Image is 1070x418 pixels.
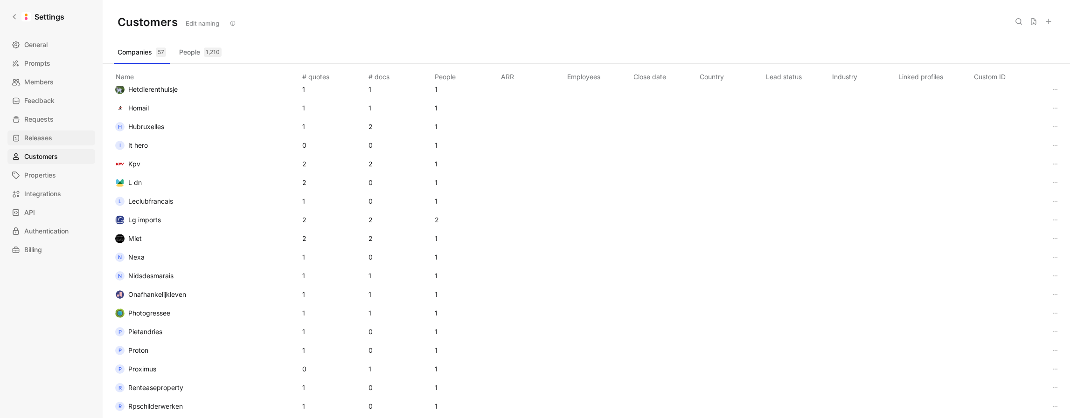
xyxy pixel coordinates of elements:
[433,378,499,397] td: 1
[128,234,142,242] span: Miet
[7,75,95,89] a: Members
[128,141,148,149] span: It hero
[433,173,499,192] td: 1
[7,56,95,71] a: Prompts
[24,132,52,144] span: Releases
[128,309,170,317] span: Photogressee
[433,192,499,211] td: 1
[115,383,125,392] div: R
[24,170,56,181] span: Properties
[300,267,367,285] td: 1
[300,99,367,117] td: 1
[367,304,433,322] td: 1
[7,93,95,108] a: Feedback
[115,197,125,206] div: L
[367,136,433,155] td: 0
[972,64,1048,86] th: Custom ID
[115,364,125,374] div: P
[367,99,433,117] td: 1
[112,82,181,97] button: logoHetdierenthuisje
[300,173,367,192] td: 2
[300,248,367,267] td: 1
[112,343,152,358] button: PProton
[24,244,42,255] span: Billing
[115,327,125,336] div: P
[7,149,95,164] a: Customers
[128,328,162,336] span: Pietandries
[367,397,433,416] td: 0
[112,157,144,171] button: logoKpv
[128,123,164,130] span: Hubruxelles
[118,15,178,29] h1: Customers
[115,85,125,94] img: logo
[112,175,145,190] button: logoL dn
[115,346,125,355] div: P
[24,226,69,237] span: Authentication
[367,173,433,192] td: 0
[128,216,161,224] span: Lg imports
[433,248,499,267] td: 1
[128,290,186,298] span: Onafhankelijkleven
[7,37,95,52] a: General
[24,95,55,106] span: Feedback
[367,155,433,173] td: 2
[300,322,367,341] td: 1
[433,360,499,378] td: 1
[7,112,95,127] a: Requests
[24,188,61,199] span: Integrations
[128,104,149,112] span: Homail
[24,76,54,88] span: Members
[300,117,367,136] td: 1
[433,155,499,173] td: 1
[433,99,499,117] td: 1
[112,101,152,116] button: logoHomail
[300,378,367,397] td: 1
[115,253,125,262] div: N
[115,103,125,113] img: logo
[112,324,166,339] button: PPietandries
[499,64,565,86] th: ARR
[433,397,499,416] td: 1
[175,45,225,60] button: People
[115,159,125,169] img: logo
[830,64,896,86] th: Industry
[300,304,367,322] td: 1
[433,322,499,341] td: 1
[128,384,183,391] span: Renteaseproperty
[433,80,499,99] td: 1
[300,341,367,360] td: 1
[433,211,499,229] td: 2
[300,192,367,211] td: 1
[156,48,166,57] div: 57
[128,160,140,168] span: Kpv
[300,229,367,248] td: 2
[112,119,167,134] button: HHubruxelles
[367,378,433,397] td: 0
[433,117,499,136] td: 1
[367,322,433,341] td: 0
[112,250,148,265] button: NNexa
[7,242,95,257] a: Billing
[115,178,125,187] img: logo
[112,194,176,209] button: LLeclubfrancais
[112,138,151,153] button: IIt hero
[112,380,187,395] button: RRenteaseproperty
[433,285,499,304] td: 1
[35,11,64,22] h1: Settings
[114,45,170,60] button: Companies
[565,64,632,86] th: Employees
[128,253,145,261] span: Nexa
[433,229,499,248] td: 1
[7,7,68,26] a: Settings
[632,64,698,86] th: Close date
[115,402,125,411] div: R
[433,136,499,155] td: 1
[128,178,142,186] span: L dn
[896,64,972,86] th: Linked profiles
[433,64,499,86] th: People
[300,136,367,155] td: 0
[24,151,58,162] span: Customers
[115,234,125,243] img: logo
[112,231,145,246] button: logoMiet
[112,73,138,81] span: Name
